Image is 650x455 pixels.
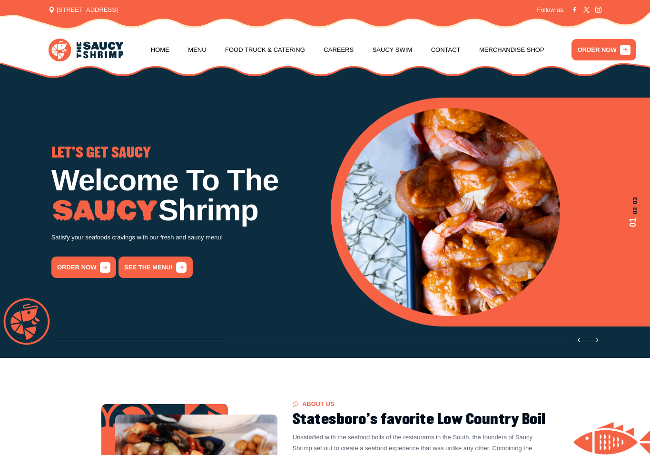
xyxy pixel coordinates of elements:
span: 02 [627,207,640,214]
h1: Welcome To The Shrimp [51,165,319,225]
a: Saucy Swim [373,32,413,68]
p: Satisfy your seafoods cravings with our fresh and saucy menu! [51,232,319,243]
button: Previous slide [578,336,586,344]
span: 01 [627,218,640,227]
a: ORDER NOW [571,39,637,60]
span: About US [293,401,335,407]
div: 2 / 3 [319,146,587,248]
img: Image [51,200,158,222]
a: order now [51,257,117,278]
span: 03 [627,197,640,204]
span: LET'S GET SAUCY [51,146,151,160]
p: Try our famous Whole Nine Yards sauce! The recipe is our secret! [319,202,587,213]
span: GO THE WHOLE NINE YARDS [319,146,476,160]
button: Next slide [591,336,599,344]
a: Merchandise Shop [479,32,544,68]
img: logo [49,39,124,61]
a: order now [319,227,384,248]
a: Food Truck & Catering [225,32,305,68]
div: 1 / 3 [51,146,319,278]
h2: Statesboro's favorite Low Country Boil [293,411,549,427]
a: Contact [431,32,461,68]
a: Home [151,32,169,68]
div: 1 / 3 [341,108,640,316]
img: Banner Image [341,108,560,316]
a: Careers [324,32,354,68]
h1: Low Country Boil [319,165,587,195]
a: Menu [188,32,206,68]
span: Follow us: [537,5,565,15]
a: See the menu! [118,257,193,278]
span: [STREET_ADDRESS] [49,5,118,15]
